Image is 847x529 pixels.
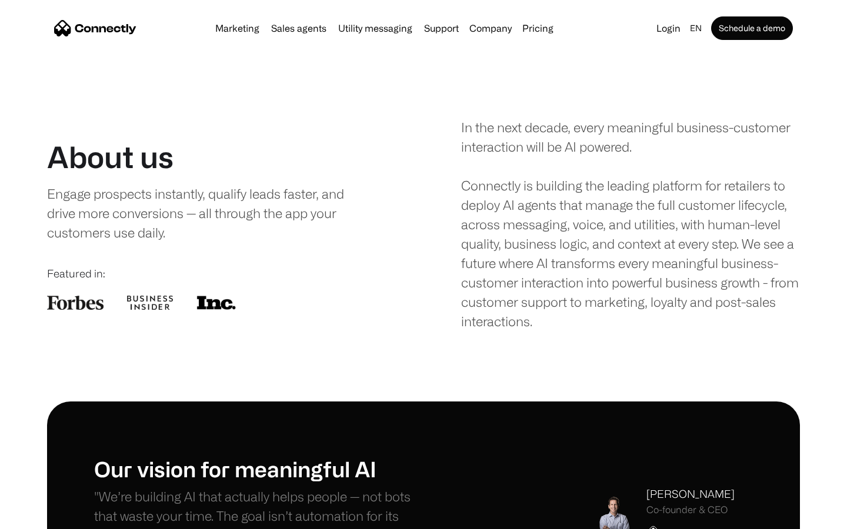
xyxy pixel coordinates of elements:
ul: Language list [24,508,71,525]
a: Utility messaging [334,24,417,33]
aside: Language selected: English [12,507,71,525]
div: In the next decade, every meaningful business-customer interaction will be AI powered. Connectly ... [461,118,800,331]
div: Engage prospects instantly, qualify leads faster, and drive more conversions — all through the ap... [47,184,369,242]
a: Login [652,20,685,36]
div: [PERSON_NAME] [646,486,735,502]
h1: About us [47,139,174,175]
div: Company [469,20,512,36]
a: Support [419,24,463,33]
h1: Our vision for meaningful AI [94,456,423,481]
a: Sales agents [266,24,331,33]
div: Co-founder & CEO [646,504,735,515]
div: en [690,20,702,36]
div: Featured in: [47,266,386,282]
a: Marketing [211,24,264,33]
a: Schedule a demo [711,16,793,40]
a: Pricing [518,24,558,33]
